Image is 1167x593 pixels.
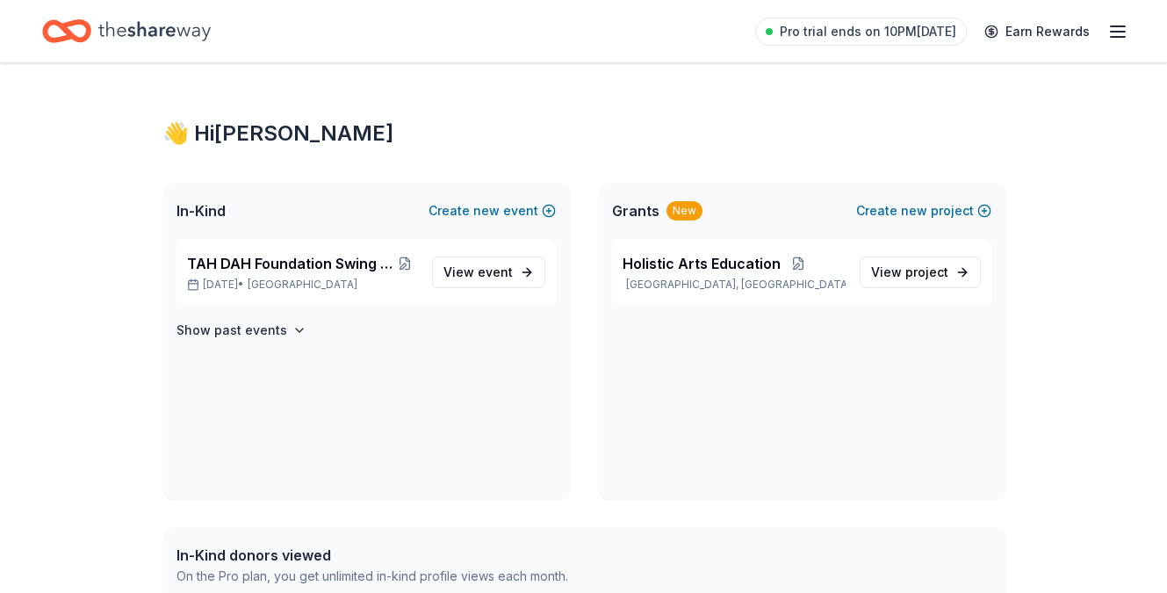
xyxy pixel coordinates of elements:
[623,253,781,274] span: Holistic Arts Education
[871,262,948,283] span: View
[187,278,418,292] p: [DATE] •
[443,262,513,283] span: View
[248,278,357,292] span: [GEOGRAPHIC_DATA]
[429,200,556,221] button: Createnewevent
[432,257,545,288] a: View event
[856,200,991,221] button: Createnewproject
[42,11,211,52] a: Home
[176,545,568,566] div: In-Kind donors viewed
[905,264,948,279] span: project
[780,21,956,42] span: Pro trial ends on 10PM[DATE]
[974,16,1100,47] a: Earn Rewards
[478,264,513,279] span: event
[901,200,927,221] span: new
[162,119,1005,148] div: 👋 Hi [PERSON_NAME]
[473,200,500,221] span: new
[612,200,659,221] span: Grants
[176,200,226,221] span: In-Kind
[187,253,393,274] span: TAH DAH Foundation Swing Fore the Arts!
[176,320,306,341] button: Show past events
[176,320,287,341] h4: Show past events
[176,566,568,587] div: On the Pro plan, you get unlimited in-kind profile views each month.
[623,278,846,292] p: [GEOGRAPHIC_DATA], [GEOGRAPHIC_DATA]
[860,257,981,288] a: View project
[666,201,702,221] div: New
[755,18,967,46] a: Pro trial ends on 10PM[DATE]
